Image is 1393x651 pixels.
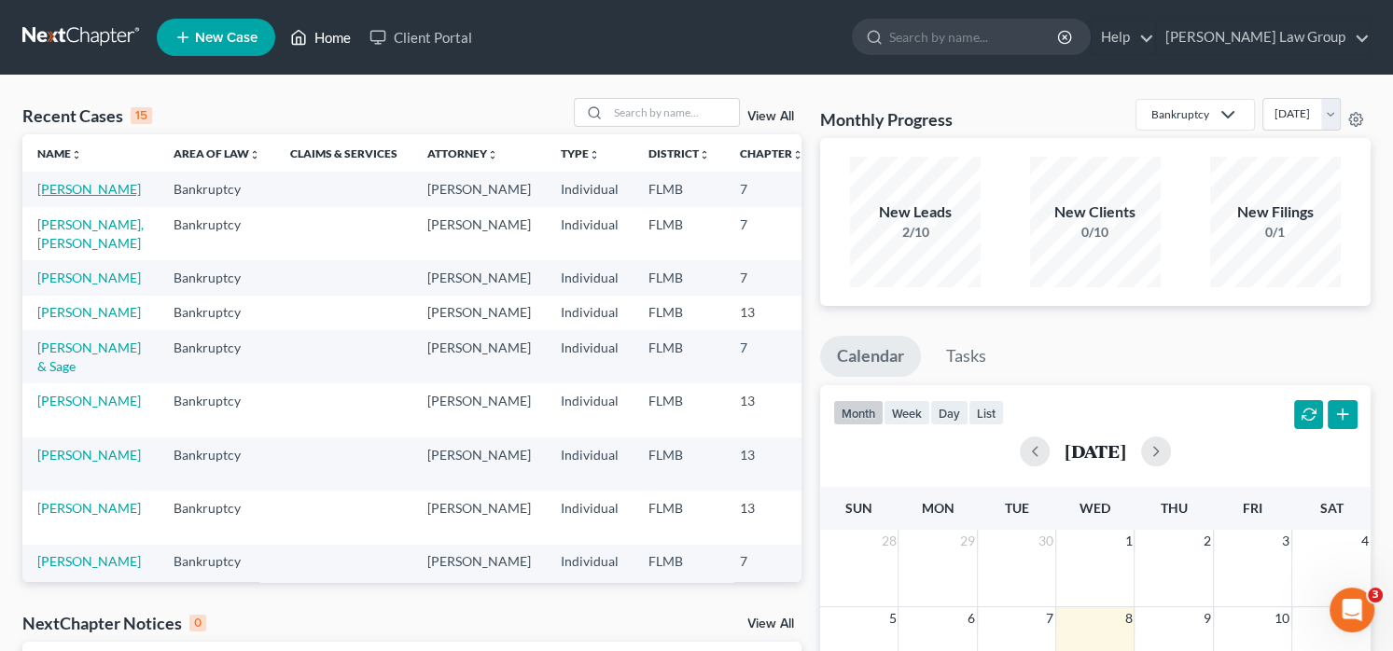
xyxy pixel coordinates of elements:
span: 1 [1122,530,1134,552]
td: Bankruptcy [159,383,275,436]
a: Help [1092,21,1154,54]
td: Individual [546,172,634,206]
span: Sat [1319,500,1343,516]
span: 10 [1273,607,1291,630]
td: 13 [725,383,818,436]
a: Attorneyunfold_more [427,146,498,160]
span: Thu [1161,500,1188,516]
div: 0/1 [1210,223,1341,242]
i: unfold_more [792,149,803,160]
span: 7 [1044,607,1055,630]
td: Individual [546,437,634,491]
a: [PERSON_NAME] [37,447,141,463]
td: Individual [546,260,634,295]
div: New Leads [850,201,981,223]
td: 7 [725,260,818,295]
td: [PERSON_NAME] [412,172,546,206]
td: Individual [546,296,634,330]
span: 3 [1368,588,1383,603]
td: 7 [725,545,818,598]
td: FLMB [634,383,725,436]
td: FLMB [634,491,725,544]
td: Individual [546,545,634,598]
span: 30 [1037,530,1055,552]
div: 0/10 [1030,223,1161,242]
i: unfold_more [71,149,82,160]
span: 4 [1359,530,1371,552]
td: Individual [546,207,634,260]
a: Home [281,21,360,54]
a: [PERSON_NAME] & Sage [37,339,141,374]
span: Sun [845,500,872,516]
a: [PERSON_NAME] [37,553,141,569]
td: FLMB [634,296,725,330]
i: unfold_more [487,149,498,160]
td: Individual [546,491,634,544]
a: [PERSON_NAME] [37,304,141,320]
td: 7 [725,172,818,206]
span: 28 [879,530,898,552]
a: [PERSON_NAME] Law Group [1156,21,1370,54]
i: unfold_more [589,149,600,160]
a: View All [747,110,794,123]
h2: [DATE] [1065,441,1126,461]
i: unfold_more [699,149,710,160]
a: [PERSON_NAME] [37,500,141,516]
td: FLMB [634,260,725,295]
div: Recent Cases [22,104,152,127]
span: 2 [1202,530,1213,552]
div: New Clients [1030,201,1161,223]
span: Tue [1004,500,1028,516]
td: [PERSON_NAME] [412,330,546,383]
td: [PERSON_NAME] [412,260,546,295]
td: Individual [546,330,634,383]
td: Bankruptcy [159,260,275,295]
div: 15 [131,107,152,124]
td: Bankruptcy [159,172,275,206]
div: New Filings [1210,201,1341,223]
input: Search by name... [608,99,739,126]
div: 0 [189,615,206,631]
a: Districtunfold_more [648,146,710,160]
span: 9 [1202,607,1213,630]
span: 3 [1280,530,1291,552]
a: Typeunfold_more [561,146,600,160]
td: 13 [725,437,818,491]
th: Claims & Services [275,134,412,172]
td: 13 [725,491,818,544]
span: 6 [966,607,977,630]
td: [PERSON_NAME] [412,491,546,544]
td: [PERSON_NAME] [412,296,546,330]
td: FLMB [634,207,725,260]
button: month [833,400,884,425]
td: 13 [725,296,818,330]
button: day [930,400,968,425]
td: FLMB [634,330,725,383]
td: FLMB [634,437,725,491]
h3: Monthly Progress [820,108,953,131]
span: 8 [1122,607,1134,630]
a: [PERSON_NAME] [37,181,141,197]
td: [PERSON_NAME] [412,207,546,260]
button: list [968,400,1004,425]
td: Bankruptcy [159,545,275,598]
span: 5 [886,607,898,630]
a: View All [747,617,794,630]
td: FLMB [634,172,725,206]
td: Bankruptcy [159,296,275,330]
td: FLMB [634,545,725,598]
span: New Case [195,31,258,45]
td: Individual [546,383,634,436]
a: [PERSON_NAME] [37,270,141,285]
i: unfold_more [249,149,260,160]
div: 2/10 [850,223,981,242]
td: [PERSON_NAME] [412,383,546,436]
a: Client Portal [360,21,481,54]
a: [PERSON_NAME] [37,393,141,409]
a: [PERSON_NAME], [PERSON_NAME] [37,216,144,251]
iframe: Intercom live chat [1330,588,1374,632]
span: Fri [1243,500,1262,516]
input: Search by name... [889,20,1060,54]
span: Mon [922,500,954,516]
a: Chapterunfold_more [740,146,803,160]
